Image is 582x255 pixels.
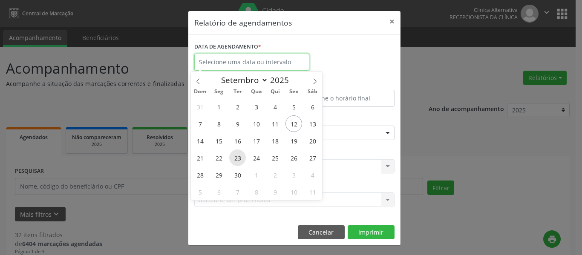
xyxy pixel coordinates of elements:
span: Setembro 2, 2025 [229,98,246,115]
button: Cancelar [298,225,345,240]
span: Outubro 7, 2025 [229,183,246,200]
span: Setembro 23, 2025 [229,149,246,166]
span: Qua [247,89,266,95]
span: Setembro 6, 2025 [304,98,321,115]
span: Setembro 30, 2025 [229,166,246,183]
button: Close [383,11,400,32]
span: Outubro 2, 2025 [267,166,283,183]
input: Selecione uma data ou intervalo [194,54,309,71]
span: Setembro 16, 2025 [229,132,246,149]
span: Setembro 15, 2025 [210,132,227,149]
h5: Relatório de agendamentos [194,17,292,28]
span: Outubro 4, 2025 [304,166,321,183]
label: DATA DE AGENDAMENTO [194,40,261,54]
span: Setembro 19, 2025 [285,132,302,149]
span: Setembro 21, 2025 [192,149,208,166]
input: Year [268,74,296,86]
span: Setembro 1, 2025 [210,98,227,115]
span: Sex [285,89,303,95]
span: Setembro 7, 2025 [192,115,208,132]
span: Agosto 31, 2025 [192,98,208,115]
span: Setembro 4, 2025 [267,98,283,115]
span: Outubro 1, 2025 [248,166,265,183]
span: Setembro 13, 2025 [304,115,321,132]
span: Setembro 12, 2025 [285,115,302,132]
span: Setembro 25, 2025 [267,149,283,166]
span: Seg [210,89,228,95]
span: Ter [228,89,247,95]
span: Outubro 3, 2025 [285,166,302,183]
span: Dom [191,89,210,95]
span: Setembro 14, 2025 [192,132,208,149]
span: Setembro 20, 2025 [304,132,321,149]
span: Outubro 10, 2025 [285,183,302,200]
span: Outubro 6, 2025 [210,183,227,200]
span: Setembro 29, 2025 [210,166,227,183]
span: Outubro 5, 2025 [192,183,208,200]
span: Setembro 5, 2025 [285,98,302,115]
span: Qui [266,89,285,95]
span: Setembro 27, 2025 [304,149,321,166]
span: Setembro 17, 2025 [248,132,265,149]
span: Setembro 18, 2025 [267,132,283,149]
span: Setembro 8, 2025 [210,115,227,132]
input: Selecione o horário final [297,90,395,107]
label: ATÉ [297,77,395,90]
span: Setembro 9, 2025 [229,115,246,132]
span: Setembro 3, 2025 [248,98,265,115]
span: Setembro 11, 2025 [267,115,283,132]
span: Outubro 9, 2025 [267,183,283,200]
span: Setembro 26, 2025 [285,149,302,166]
span: Setembro 22, 2025 [210,149,227,166]
span: Outubro 8, 2025 [248,183,265,200]
span: Sáb [303,89,322,95]
button: Imprimir [348,225,395,240]
span: Setembro 10, 2025 [248,115,265,132]
span: Outubro 11, 2025 [304,183,321,200]
span: Setembro 24, 2025 [248,149,265,166]
select: Month [217,74,268,86]
span: Setembro 28, 2025 [192,166,208,183]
